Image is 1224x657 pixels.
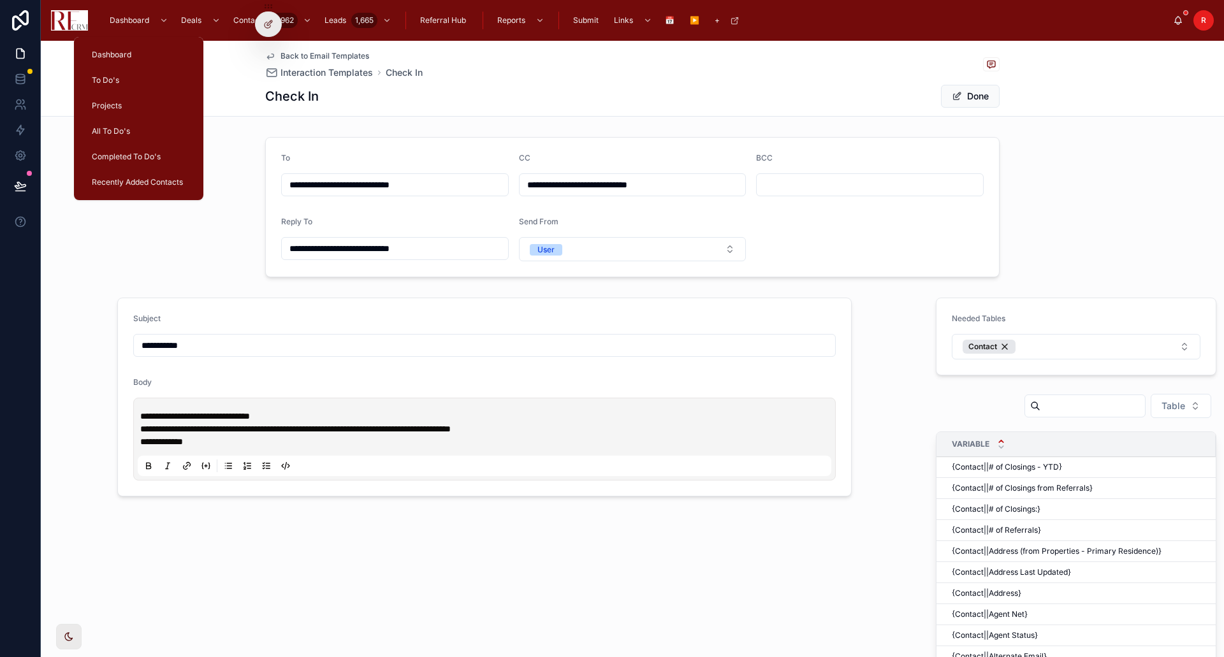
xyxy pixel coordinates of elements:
span: {Contact||Agent Net} [952,609,1028,619]
span: Submit [573,15,599,25]
a: Deals [175,9,227,32]
span: {Contact||Address (from Properties - Primary Residence)} [952,546,1162,556]
button: Select Button [1151,394,1211,418]
span: Send From [519,217,558,226]
a: + [708,9,746,32]
a: Dashboard [103,9,175,32]
span: Recently Added Contacts [92,177,183,187]
span: Table [1162,400,1185,412]
span: + [715,15,720,25]
a: Links [608,9,659,32]
a: Dashboard [82,43,196,66]
div: User [537,244,555,256]
span: {Contact||Agent Status} [952,630,1038,640]
button: Unselect 3 [963,340,1016,354]
span: Back to Email Templates [280,51,369,61]
span: {Contact||# of Closings - YTD} [952,462,1062,472]
span: Variable [952,439,989,449]
a: Interaction Templates [265,66,373,79]
a: Reports [491,9,551,32]
span: Body [133,377,152,387]
span: {Contact||# of Referrals} [952,525,1041,535]
a: Referral Hub [414,9,475,32]
span: Reports [497,15,525,25]
span: Dashboard [92,50,131,60]
span: Leads [324,15,346,25]
span: Referral Hub [420,15,466,25]
span: Dashboard [110,15,149,25]
a: Back to Email Templates [265,51,369,61]
a: ▶️ [683,9,708,32]
span: CC [519,153,530,162]
div: scrollable content [98,6,1173,34]
button: Select Button [952,334,1200,359]
div: 1,665 [351,13,377,28]
a: Contacts7,962 [227,9,318,32]
span: Deals [181,15,201,25]
button: Done [941,85,1000,108]
span: Interaction Templates [280,66,373,79]
img: App logo [51,10,88,31]
h1: Check In [265,87,319,105]
span: {Contact||Address Last Updated} [952,567,1071,577]
span: Needed Tables [952,314,1005,323]
span: Contact [968,342,997,352]
a: Leads1,665 [318,9,398,32]
span: Subject [133,314,161,323]
span: All To Do's [92,126,130,136]
span: Links [614,15,633,25]
a: Submit [567,9,608,32]
span: {Contact||# of Closings from Referrals} [952,483,1093,493]
div: 7,962 [271,13,298,28]
span: Contacts [233,15,266,25]
span: To Do's [92,75,119,85]
a: Recently Added Contacts [82,171,196,194]
span: BCC [756,153,773,162]
a: To Do's [82,69,196,92]
a: Completed To Do's [82,145,196,168]
a: All To Do's [82,120,196,143]
span: 📅 [665,15,674,25]
span: {Contact||# of Closings:} [952,504,1040,514]
a: Projects [82,94,196,117]
span: ▶️ [690,15,699,25]
span: Projects [92,101,122,111]
span: Completed To Do's [92,152,161,162]
a: Check In [386,66,423,79]
span: {Contact||Address} [952,588,1021,598]
span: To [281,153,290,162]
a: 📅 [659,9,683,32]
span: R [1201,15,1206,25]
button: Select Button [519,237,747,261]
span: Reply To [281,217,312,226]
